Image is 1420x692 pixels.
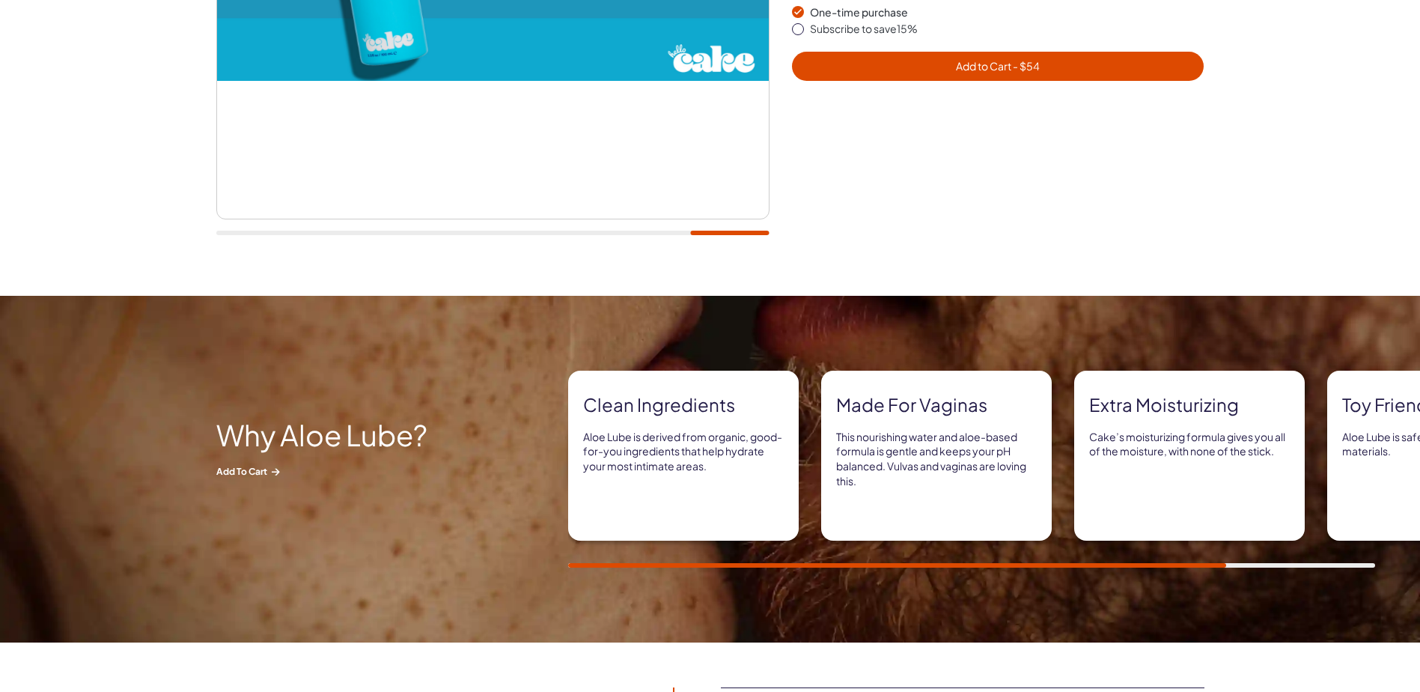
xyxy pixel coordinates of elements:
span: Add to Cart [956,59,1040,73]
span: Add to Cart [216,465,486,478]
div: Subscribe to save 15 % [810,22,1204,37]
p: Aloe Lube is derived from organic, good-for-you ingredients that help hydrate your most intimate ... [583,430,784,474]
p: Cake’s moisturizing formula gives you all of the moisture, with none of the stick. [1089,430,1290,459]
div: One-time purchase [810,5,1204,20]
h2: Why Aloe Lube? [216,419,486,450]
strong: Extra moisturizing [1089,392,1290,418]
strong: Made for vaginas [836,392,1037,418]
strong: Clean ingredients [583,392,784,418]
p: This nourishing water and aloe-based formula is gentle and keeps your pH balanced. Vulvas and vag... [836,430,1037,488]
button: Add to Cart - $54 [792,52,1204,81]
span: - $ 54 [1011,59,1040,73]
